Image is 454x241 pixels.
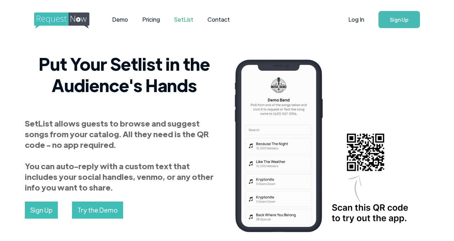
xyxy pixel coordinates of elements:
a: Pricing [135,9,167,31]
strong: SetList allows guests to browse and suggest songs from your catalog. All they need is the QR code... [25,118,214,192]
a: Sign Up [378,11,420,28]
a: Demo [105,9,135,31]
img: requestnow logo [34,12,103,29]
a: Try the Demo [72,202,123,219]
a: SetList [167,9,200,31]
h2: Put Your Setlist in the Audience's Hands [25,53,223,96]
a: Log In [341,7,371,32]
a: Contact [200,9,237,31]
a: Sign Up [25,202,58,219]
a: home [34,12,87,27]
